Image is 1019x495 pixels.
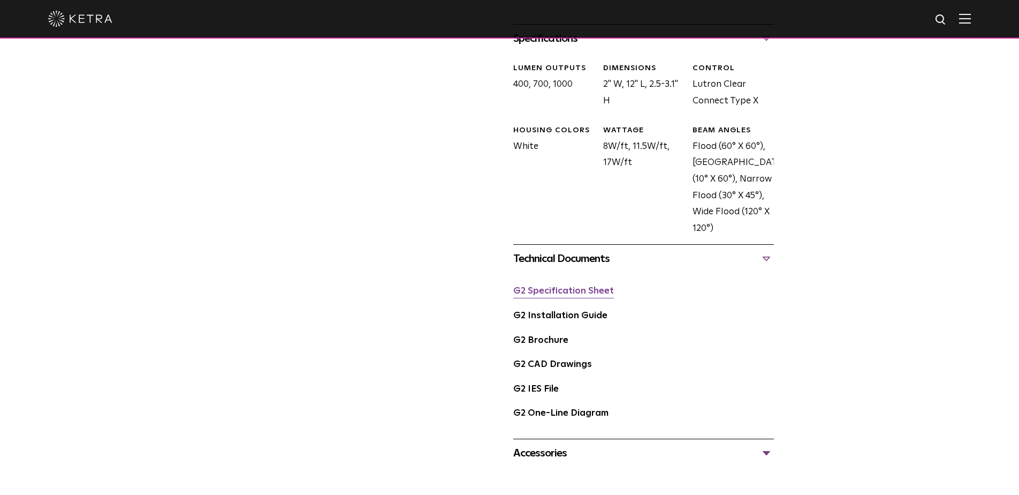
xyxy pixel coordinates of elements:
div: WATTAGE [603,125,685,136]
div: Specifications [513,30,774,47]
div: 400, 700, 1000 [505,63,595,109]
div: White [505,125,595,237]
div: DIMENSIONS [603,63,685,74]
a: G2 Installation Guide [513,311,607,320]
a: G2 Brochure [513,336,568,345]
a: G2 Specification Sheet [513,287,614,296]
img: Hamburger%20Nav.svg [959,13,971,24]
img: ketra-logo-2019-white [48,11,112,27]
a: G2 One-Line Diagram [513,409,609,418]
a: G2 IES File [513,385,559,394]
div: HOUSING COLORS [513,125,595,136]
img: search icon [934,13,948,27]
a: G2 CAD Drawings [513,360,592,369]
div: 8W/ft, 11.5W/ft, 17W/ft [595,125,685,237]
div: 2" W, 12" L, 2.5-3.1" H [595,63,685,109]
div: Flood (60° X 60°), [GEOGRAPHIC_DATA] (10° X 60°), Narrow Flood (30° X 45°), Wide Flood (120° X 120°) [685,125,774,237]
div: CONTROL [693,63,774,74]
div: BEAM ANGLES [693,125,774,136]
div: Technical Documents [513,250,774,267]
div: Accessories [513,445,774,462]
div: LUMEN OUTPUTS [513,63,595,74]
div: Lutron Clear Connect Type X [685,63,774,109]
